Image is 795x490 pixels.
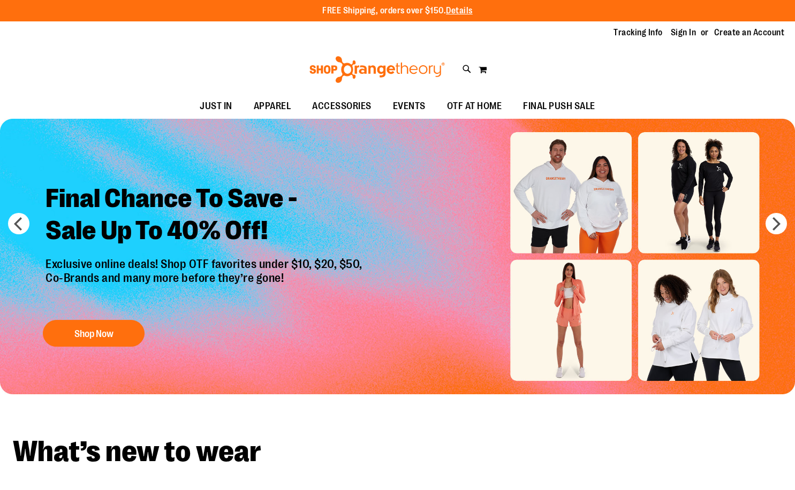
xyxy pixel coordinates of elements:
a: EVENTS [382,94,436,119]
h2: Final Chance To Save - Sale Up To 40% Off! [37,174,373,257]
h2: What’s new to wear [13,437,782,466]
button: next [766,213,787,234]
span: EVENTS [393,94,426,118]
span: JUST IN [200,94,232,118]
a: Tracking Info [614,27,663,39]
p: Exclusive online deals! Shop OTF favorites under $10, $20, $50, Co-Brands and many more before th... [37,257,373,310]
a: Create an Account [714,27,785,39]
a: Final Chance To Save -Sale Up To 40% Off! Exclusive online deals! Shop OTF favorites under $10, $... [37,174,373,353]
a: JUST IN [189,94,243,119]
span: OTF AT HOME [447,94,502,118]
p: FREE Shipping, orders over $150. [322,5,473,17]
button: Shop Now [43,320,145,347]
a: ACCESSORIES [301,94,382,119]
a: Details [446,6,473,16]
img: Shop Orangetheory [308,56,446,83]
a: APPAREL [243,94,302,119]
span: FINAL PUSH SALE [523,94,595,118]
span: ACCESSORIES [312,94,372,118]
button: prev [8,213,29,234]
a: Sign In [671,27,696,39]
a: FINAL PUSH SALE [512,94,606,119]
span: APPAREL [254,94,291,118]
a: OTF AT HOME [436,94,513,119]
